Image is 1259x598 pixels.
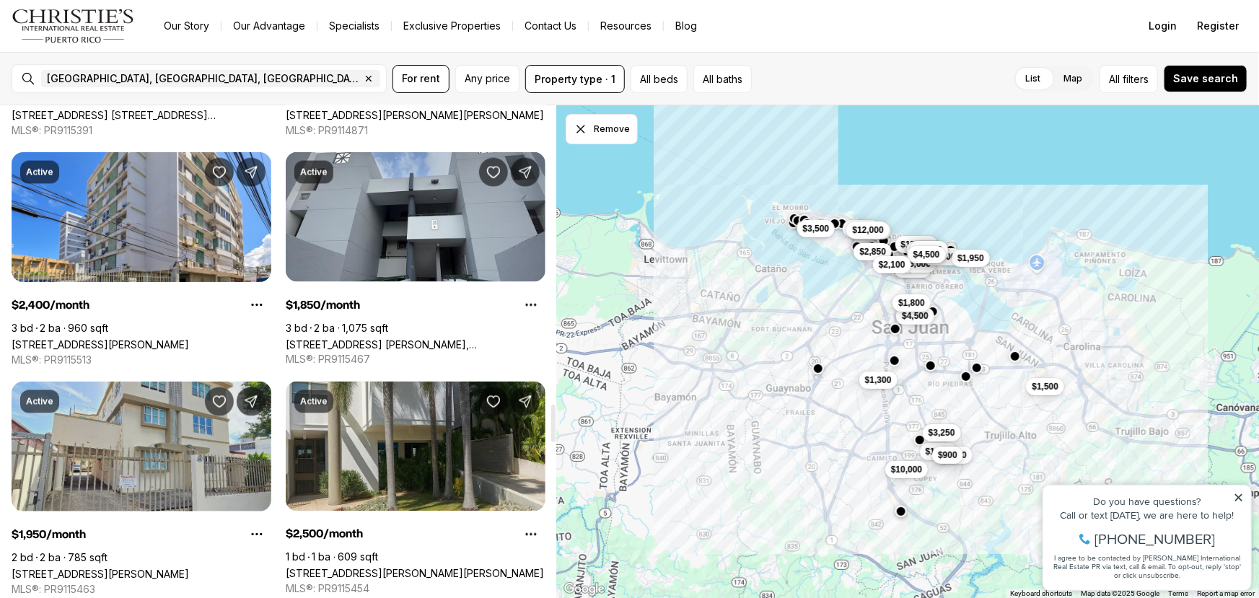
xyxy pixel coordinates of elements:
[237,158,266,187] button: Share Property
[922,424,960,441] button: $3,250
[300,396,328,408] p: Active
[664,16,709,36] a: Blog
[910,241,948,258] button: $6,500
[916,244,942,255] span: $6,500
[878,259,905,271] span: $2,100
[286,109,544,121] a: 83 CONDOMINIO CERVANTES #A2, SAN JUAN PR, 00907
[465,73,510,84] span: Any price
[1109,71,1120,87] span: All
[1140,12,1185,40] button: Login
[907,246,945,263] button: $4,500
[904,258,931,270] span: $5,000
[455,65,519,93] button: Any price
[913,249,939,260] span: $4,500
[797,220,835,237] button: $3,500
[852,224,883,236] span: $12,000
[938,449,957,461] span: $900
[1173,73,1238,84] span: Save search
[1197,20,1239,32] span: Register
[47,73,360,84] span: [GEOGRAPHIC_DATA], [GEOGRAPHIC_DATA], [GEOGRAPHIC_DATA]
[286,338,545,351] a: 176 AVE. VICTOR M LABIOSA, SAN JUAN PR, 00926
[12,568,189,580] a: Doncella PLAZA #2, SAN JUAN PR, 00901
[940,449,967,461] span: $1,800
[859,246,886,258] span: $2,850
[392,65,449,93] button: For rent
[885,461,927,478] button: $10,000
[317,16,391,36] a: Specialists
[890,464,921,475] span: $10,000
[12,9,135,43] img: logo
[859,371,897,389] button: $1,300
[511,158,540,187] button: Share Property
[525,65,625,93] button: Property type · 1
[911,244,949,261] button: $9,950
[286,568,544,580] a: 1305 MAGDALENA AVE #2B, SAN JUAN PR, 00907
[1026,378,1064,395] button: $1,500
[934,447,973,464] button: $1,800
[242,291,271,320] button: Property options
[205,158,234,187] button: Save Property: 124 AVENIDA CONDADO
[932,447,963,464] button: $900
[12,109,271,121] a: 404 CONSTITUTION AVE. AVE #706, SAN JUAN PR, 00901
[12,338,189,351] a: 124 AVENIDA CONDADO, SAN JUAN PR, 00907
[300,167,328,178] p: Active
[1188,12,1247,40] button: Register
[892,294,931,312] button: $1,800
[517,520,545,549] button: Property options
[152,16,221,36] a: Our Story
[952,250,990,267] button: $1,950
[896,307,934,325] button: $4,500
[237,387,266,416] button: Share Property
[900,239,931,250] span: $15,000
[846,221,889,239] button: $12,000
[479,387,508,416] button: Save Property: 1305 MAGDALENA AVE #2B
[898,297,925,309] span: $1,800
[1149,20,1177,32] span: Login
[513,16,588,36] button: Contact Us
[1123,71,1149,87] span: filters
[848,222,890,239] button: $10,000
[479,158,508,187] button: Save Property: 176 AVE. VICTOR M LABIOSA
[1032,381,1058,392] span: $1,500
[392,16,512,36] a: Exclusive Properties
[925,446,952,457] span: $1,850
[221,16,317,36] a: Our Advantage
[517,291,545,320] button: Property options
[906,242,944,259] button: $8,000
[589,16,663,36] a: Resources
[854,243,892,260] button: $2,850
[205,387,234,416] button: Save Property: Doncella PLAZA #2
[864,374,891,386] span: $1,300
[928,427,955,439] span: $3,250
[848,223,875,234] span: $6,250
[566,114,638,144] button: Dismiss drawing
[15,46,209,56] div: Call or text [DATE], we are here to help!
[18,89,206,116] span: I agree to be contacted by [PERSON_NAME] International Real Estate PR via text, call & email. To ...
[1100,65,1158,93] button: Allfilters
[26,396,53,408] p: Active
[1014,66,1052,92] label: List
[872,256,911,273] button: $2,100
[1164,65,1247,92] button: Save search
[511,387,540,416] button: Share Property
[898,255,936,273] button: $5,000
[59,68,180,82] span: [PHONE_NUMBER]
[1052,66,1094,92] label: Map
[693,65,752,93] button: All baths
[802,223,829,234] span: $3,500
[907,241,945,258] button: $3,000
[26,167,53,178] p: Active
[15,32,209,43] div: Do you have questions?
[902,310,929,322] span: $4,500
[919,443,957,460] button: $1,850
[957,252,984,264] span: $1,950
[402,73,440,84] span: For rent
[843,220,881,237] button: $6,250
[895,236,937,253] button: $15,000
[242,520,271,549] button: Property options
[631,65,688,93] button: All beds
